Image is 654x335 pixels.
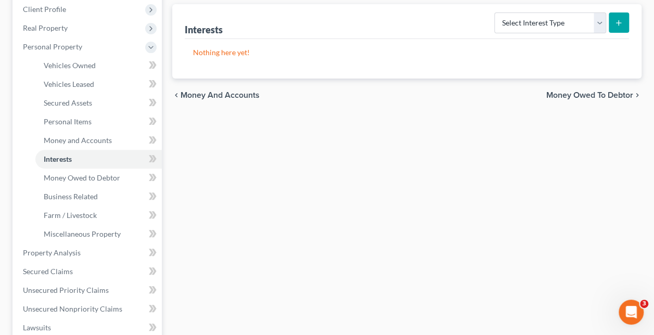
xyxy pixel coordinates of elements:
[44,192,98,201] span: Business Related
[44,80,94,88] span: Vehicles Leased
[23,42,82,51] span: Personal Property
[44,211,97,220] span: Farm / Livestock
[640,300,648,308] span: 3
[35,187,162,206] a: Business Related
[15,300,162,318] a: Unsecured Nonpriority Claims
[15,281,162,300] a: Unsecured Priority Claims
[35,75,162,94] a: Vehicles Leased
[44,136,112,145] span: Money and Accounts
[619,300,644,325] iframe: Intercom live chat
[23,23,68,32] span: Real Property
[172,91,260,99] button: chevron_left Money and Accounts
[35,56,162,75] a: Vehicles Owned
[181,91,260,99] span: Money and Accounts
[44,173,120,182] span: Money Owed to Debtor
[35,112,162,131] a: Personal Items
[15,262,162,281] a: Secured Claims
[35,150,162,169] a: Interests
[35,225,162,243] a: Miscellaneous Property
[193,47,621,58] p: Nothing here yet!
[44,61,96,70] span: Vehicles Owned
[23,5,66,14] span: Client Profile
[23,323,51,332] span: Lawsuits
[23,304,122,313] span: Unsecured Nonpriority Claims
[44,117,92,126] span: Personal Items
[172,91,181,99] i: chevron_left
[35,206,162,225] a: Farm / Livestock
[23,286,109,294] span: Unsecured Priority Claims
[23,248,81,257] span: Property Analysis
[633,91,642,99] i: chevron_right
[23,267,73,276] span: Secured Claims
[15,243,162,262] a: Property Analysis
[44,154,72,163] span: Interests
[44,98,92,107] span: Secured Assets
[35,94,162,112] a: Secured Assets
[35,131,162,150] a: Money and Accounts
[44,229,121,238] span: Miscellaneous Property
[546,91,642,99] button: Money Owed to Debtor chevron_right
[185,23,223,36] div: Interests
[546,91,633,99] span: Money Owed to Debtor
[35,169,162,187] a: Money Owed to Debtor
